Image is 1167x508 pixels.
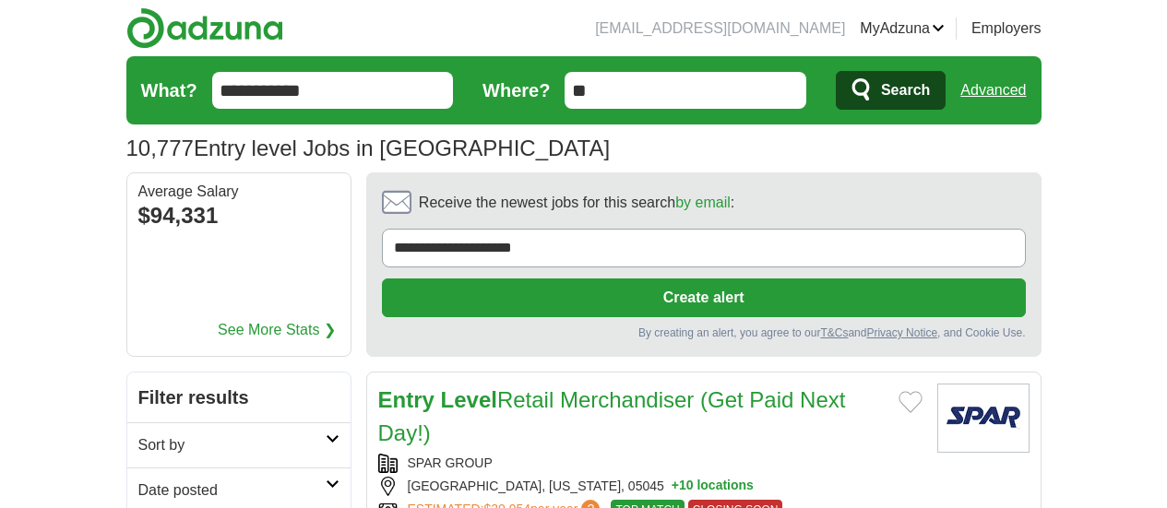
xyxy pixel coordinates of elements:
[820,326,848,339] a: T&Cs
[138,199,339,232] div: $94,331
[672,477,754,496] button: +10 locations
[382,278,1026,317] button: Create alert
[218,319,336,341] a: See More Stats ❯
[127,372,351,422] h2: Filter results
[378,477,923,496] div: [GEOGRAPHIC_DATA], [US_STATE], 05045
[595,18,845,40] li: [EMAIL_ADDRESS][DOMAIN_NAME]
[482,77,550,104] label: Where?
[672,477,679,496] span: +
[408,455,493,470] a: SPAR GROUP
[138,184,339,199] div: Average Salary
[971,18,1042,40] a: Employers
[141,77,197,104] label: What?
[899,391,923,413] button: Add to favorite jobs
[675,195,731,210] a: by email
[866,326,937,339] a: Privacy Notice
[419,192,734,214] span: Receive the newest jobs for this search :
[881,72,930,109] span: Search
[138,434,326,456] h2: Sort by
[937,384,1030,453] img: Spar Group logo
[127,422,351,467] a: Sort by
[126,136,611,160] h1: Entry level Jobs in [GEOGRAPHIC_DATA]
[378,387,435,412] strong: Entry
[126,132,194,165] span: 10,777
[138,479,326,502] h2: Date posted
[382,325,1026,341] div: By creating an alert, you agree to our and , and Cookie Use.
[378,387,846,445] a: Entry LevelRetail Merchandiser (Get Paid Next Day!)
[126,7,283,49] img: Adzuna logo
[441,387,497,412] strong: Level
[836,71,946,110] button: Search
[860,18,945,40] a: MyAdzuna
[960,72,1026,109] a: Advanced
